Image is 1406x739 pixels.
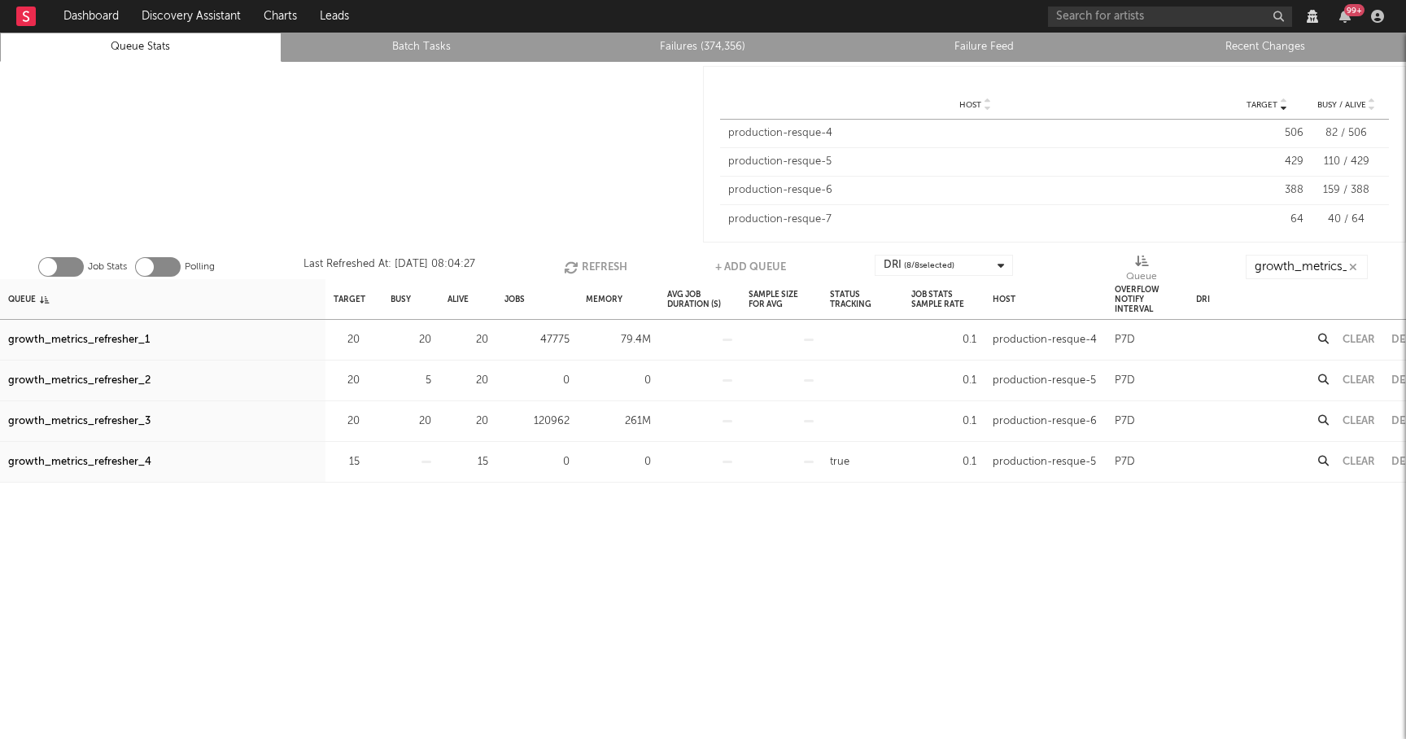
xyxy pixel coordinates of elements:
[504,282,525,317] div: Jobs
[1343,457,1375,467] button: Clear
[8,282,49,317] div: Queue
[911,412,976,431] div: 0.1
[1343,335,1375,345] button: Clear
[564,255,627,279] button: Refresh
[1126,267,1157,286] div: Queue
[185,257,215,277] label: Polling
[911,282,976,317] div: Job Stats Sample Rate
[1196,282,1210,317] div: DRI
[586,330,651,350] div: 79.4M
[290,37,554,57] a: Batch Tasks
[1230,125,1303,142] div: 506
[8,412,151,431] a: growth_metrics_refresher_3
[959,100,981,110] span: Host
[303,255,475,279] div: Last Refreshed At: [DATE] 08:04:27
[728,125,1222,142] div: production-resque-4
[993,453,1096,472] div: production-resque-5
[504,330,570,350] div: 47775
[1115,282,1180,317] div: Overflow Notify Interval
[571,37,835,57] a: Failures (374,356)
[911,371,976,391] div: 0.1
[1312,182,1381,199] div: 159 / 388
[334,371,360,391] div: 20
[1312,212,1381,228] div: 40 / 64
[749,282,814,317] div: Sample Size For Avg
[1343,375,1375,386] button: Clear
[993,282,1015,317] div: Host
[853,37,1116,57] a: Failure Feed
[911,330,976,350] div: 0.1
[1339,10,1351,23] button: 99+
[8,330,150,350] a: growth_metrics_refresher_1
[8,453,151,472] a: growth_metrics_refresher_4
[1247,100,1277,110] span: Target
[1317,100,1366,110] span: Busy / Alive
[728,154,1222,170] div: production-resque-5
[448,282,469,317] div: Alive
[1312,154,1381,170] div: 110 / 429
[1115,330,1135,350] div: P7D
[391,371,431,391] div: 5
[391,282,411,317] div: Busy
[1115,371,1135,391] div: P7D
[1230,154,1303,170] div: 429
[1048,7,1292,27] input: Search for artists
[334,412,360,431] div: 20
[1246,255,1368,279] input: Search...
[334,330,360,350] div: 20
[391,330,431,350] div: 20
[1126,255,1157,286] div: Queue
[334,282,365,317] div: Target
[391,412,431,431] div: 20
[586,412,651,431] div: 261M
[504,412,570,431] div: 120962
[504,453,570,472] div: 0
[448,453,488,472] div: 15
[88,257,127,277] label: Job Stats
[830,453,849,472] div: true
[993,330,1097,350] div: production-resque-4
[586,282,622,317] div: Memory
[911,453,976,472] div: 0.1
[448,412,488,431] div: 20
[448,330,488,350] div: 20
[1115,453,1135,472] div: P7D
[448,371,488,391] div: 20
[715,255,786,279] button: + Add Queue
[993,371,1096,391] div: production-resque-5
[586,453,651,472] div: 0
[1230,182,1303,199] div: 388
[1343,416,1375,426] button: Clear
[1344,4,1365,16] div: 99 +
[993,412,1097,431] div: production-resque-6
[1230,212,1303,228] div: 64
[586,371,651,391] div: 0
[334,453,360,472] div: 15
[667,282,732,317] div: Avg Job Duration (s)
[830,282,895,317] div: Status Tracking
[884,256,954,275] div: DRI
[9,37,273,57] a: Queue Stats
[8,371,151,391] a: growth_metrics_refresher_2
[504,371,570,391] div: 0
[728,182,1222,199] div: production-resque-6
[1312,125,1381,142] div: 82 / 506
[904,256,954,275] span: ( 8 / 8 selected)
[1115,412,1135,431] div: P7D
[728,212,1222,228] div: production-resque-7
[1133,37,1397,57] a: Recent Changes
